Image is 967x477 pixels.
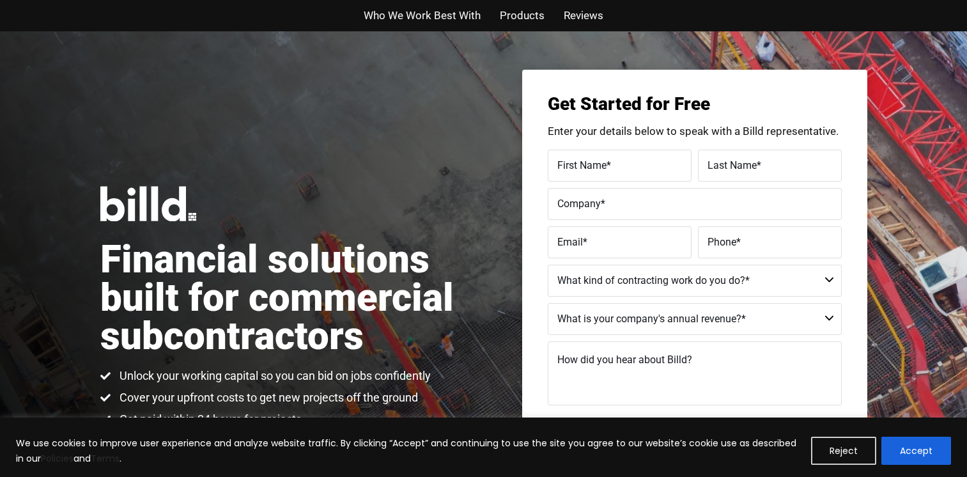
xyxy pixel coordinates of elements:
span: Last Name [708,159,757,171]
h1: Financial solutions built for commercial subcontractors [100,240,484,356]
p: We use cookies to improve user experience and analyze website traffic. By clicking “Accept” and c... [16,435,801,466]
a: Terms [91,452,120,465]
span: How did you hear about Billd? [557,354,692,366]
p: Enter your details below to speak with a Billd representative. [548,126,842,137]
a: Who We Work Best With [364,6,481,25]
span: Company [557,197,601,209]
span: First Name [557,159,607,171]
span: Unlock your working capital so you can bid on jobs confidently [116,368,431,384]
button: Reject [811,437,876,465]
a: Policies [41,452,73,465]
span: Phone [708,235,736,247]
span: Cover your upfront costs to get new projects off the ground [116,390,418,405]
a: Products [500,6,545,25]
a: Reviews [564,6,603,25]
button: Accept [881,437,951,465]
span: Email [557,235,583,247]
span: Get paid within 24 hours for projects [116,412,302,427]
h3: Get Started for Free [548,95,842,113]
